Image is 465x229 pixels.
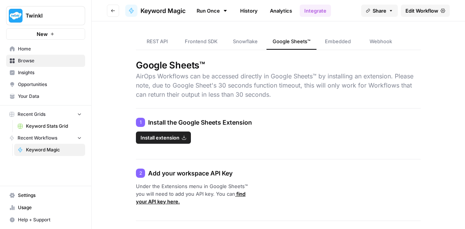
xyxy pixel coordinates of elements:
[6,67,85,79] a: Insights
[6,6,85,25] button: Workspace: Twinkl
[18,135,57,141] span: Recent Workflows
[370,37,392,45] span: Webhook
[136,169,421,178] h4: Add your workspace API Key
[236,5,262,17] a: History
[6,109,85,120] button: Recent Grids
[18,69,82,76] span: Insights
[125,5,186,17] a: Keyword Magic
[401,5,450,17] a: Edit Workflow
[136,59,421,71] h2: Google Sheets™
[265,5,297,17] a: Analytics
[136,34,179,50] a: REST API
[9,9,23,23] img: Twinkl Logo
[6,55,85,67] a: Browse
[18,216,82,223] span: Help + Support
[6,201,85,214] a: Usage
[6,43,85,55] a: Home
[147,37,168,45] span: REST API
[361,5,398,17] button: Share
[18,81,82,88] span: Opportunities
[136,118,421,127] h4: Install the Google Sheets Extension
[136,169,145,178] div: 2
[26,12,72,19] span: Twinkl
[26,146,82,153] span: Keyword Magic
[140,134,179,141] span: Install extension
[6,214,85,226] button: Help + Support
[185,37,218,45] span: Frontend SDK
[405,7,438,15] span: Edit Workflow
[179,34,224,50] a: Frontend SDK
[18,204,82,211] span: Usage
[136,132,191,144] a: Install extension
[14,120,85,132] a: Keyword Stats Grid
[21,44,27,50] img: tab_domain_overview_orange.svg
[136,118,145,127] div: 1
[6,78,85,91] a: Opportunities
[6,132,85,144] button: Recent Workflows
[18,192,82,199] span: Settings
[18,93,82,100] span: Your Data
[6,90,85,102] a: Your Data
[21,12,37,18] div: v 4.0.25
[20,20,84,26] div: Domain: [DOMAIN_NAME]
[192,4,232,17] a: Run Once
[266,34,316,50] a: Google Sheets™
[273,37,310,45] span: Google Sheets™
[18,45,82,52] span: Home
[76,44,82,50] img: tab_keywords_by_traffic_grey.svg
[136,182,271,205] span: Under the Extensions menu in Google Sheets™ you will need to add you API key. You can
[6,28,85,40] button: New
[300,5,331,17] a: Integrate
[136,71,421,99] h3: AirOps Workflows can be accessed directly in Google Sheets™ by installing an extension. Please no...
[316,34,359,50] a: Embedded
[26,123,82,130] span: Keyword Stats Grid
[373,7,386,15] span: Share
[359,34,402,50] a: Webhook
[12,12,18,18] img: logo_orange.svg
[233,37,258,45] span: Snowflake
[18,57,82,64] span: Browse
[14,144,85,156] a: Keyword Magic
[325,37,351,45] span: Embedded
[18,111,45,118] span: Recent Grids
[12,20,18,26] img: website_grey.svg
[224,34,266,50] a: Snowflake
[140,6,186,15] span: Keyword Magic
[84,45,129,50] div: Keywords by Traffic
[37,30,48,38] span: New
[6,189,85,201] a: Settings
[29,45,68,50] div: Domain Overview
